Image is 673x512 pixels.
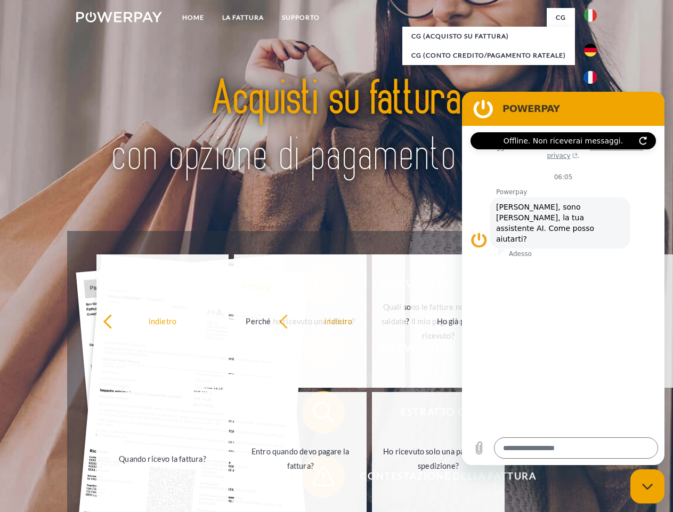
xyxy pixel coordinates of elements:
[402,46,575,65] a: CG (Conto Credito/Pagamento rateale)
[417,314,537,328] div: Ho già pagato la fattura
[462,92,664,465] iframe: Finestra di messaggistica
[103,314,223,328] div: indietro
[279,314,399,328] div: indietro
[630,469,664,503] iframe: Pulsante per aprire la finestra di messaggistica, conversazione in corso
[173,8,213,27] a: Home
[584,9,597,22] img: it
[273,8,329,27] a: Supporto
[584,71,597,84] img: fr
[240,444,360,473] div: Entro quando devo pagare la fattura?
[102,51,571,204] img: title-powerpay_it.svg
[584,44,597,57] img: de
[547,8,575,27] a: CG
[213,8,273,27] a: LA FATTURA
[240,314,360,328] div: Perché ho ricevuto una fattura?
[378,444,498,473] div: Ho ricevuto solo una parte della spedizione?
[103,451,223,466] div: Quando ricevo la fattura?
[76,12,162,22] img: logo-powerpay-white.svg
[402,27,575,46] a: CG (Acquisto su fattura)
